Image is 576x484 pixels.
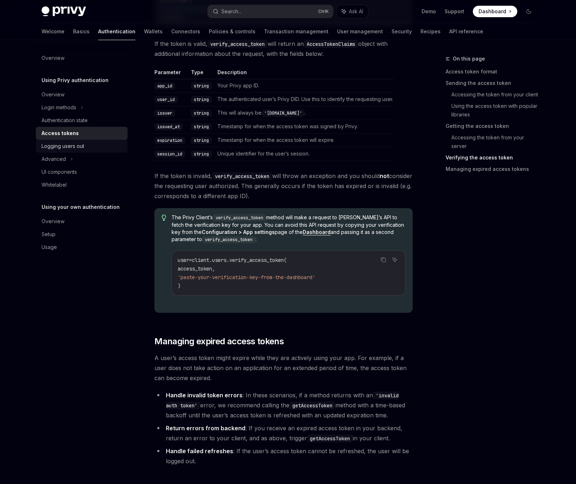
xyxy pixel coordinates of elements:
li: : If you receive an expired access token in your backend, return an error to your client, and as ... [154,423,413,443]
a: Verifying the access token [446,152,540,163]
td: This will always be . [215,106,393,120]
a: Wallets [144,23,163,40]
button: Toggle dark mode [523,6,534,17]
a: Connectors [171,23,200,40]
code: issued_at [154,123,183,130]
a: Welcome [42,23,64,40]
a: Basics [73,23,90,40]
a: Overview [36,52,128,64]
code: '[DOMAIN_NAME]' [261,110,305,117]
div: Access tokens [42,129,79,138]
a: Setup [36,228,128,241]
svg: Tip [162,215,167,221]
code: string [191,123,212,130]
div: Advanced [42,155,66,163]
a: Overview [36,215,128,228]
img: dark logo [42,6,86,16]
a: Getting the access token [446,120,540,132]
span: On this page [453,54,485,63]
a: Policies & controls [209,23,255,40]
a: Support [445,8,464,15]
code: verify_access_token [212,172,272,180]
a: Managing expired access tokens [446,163,540,175]
a: Access token format [446,66,540,77]
strong: Configuration > App settings [202,229,275,235]
code: verify_access_token [207,40,268,48]
a: Accessing the token from your client [451,89,540,100]
a: Access tokens [36,127,128,140]
a: API reference [449,23,483,40]
h5: Using your own authentication [42,203,120,211]
div: Logging users out [42,142,84,150]
span: client.users.verify_access_token( [192,257,287,263]
a: Transaction management [264,23,328,40]
a: Overview [36,88,128,101]
span: Dashboard [479,8,506,15]
span: If the token is valid, will return an object with additional information about the request, with ... [154,39,413,59]
div: Overview [42,217,64,226]
a: Usage [36,241,128,254]
a: User management [337,23,383,40]
code: string [191,110,212,117]
div: Usage [42,243,57,251]
div: Overview [42,54,64,62]
code: expiration [154,137,185,144]
span: If the token is invalid, will throw an exception and you should consider the requesting user auth... [154,171,413,201]
code: verify_access_token [213,214,266,221]
strong: Handle failed refreshes [166,447,233,455]
span: access_token, [178,265,215,272]
code: string [191,137,212,144]
div: Whitelabel [42,181,67,189]
a: Accessing the token from your server [451,132,540,152]
span: user [178,257,189,263]
code: AccessTokenClaims [304,40,358,48]
span: Managing expired access tokens [154,336,284,347]
button: Ask AI [337,5,368,18]
th: Type [188,69,215,79]
code: verify_access_token [202,236,255,243]
div: Login methods [42,103,76,112]
code: user_id [154,96,178,103]
code: string [191,96,212,103]
code: getAccessToken [289,402,335,409]
code: string [191,150,212,158]
a: Dashboard [303,229,331,235]
button: Search...CtrlK [208,5,333,18]
a: Recipes [421,23,441,40]
a: Demo [422,8,436,15]
code: app_id [154,82,175,90]
a: UI components [36,166,128,178]
div: Authentication state [42,116,88,125]
a: Sending the access token [446,77,540,89]
div: Setup [42,230,56,239]
h5: Using Privy authentication [42,76,109,85]
div: Overview [42,90,64,99]
a: Authentication state [36,114,128,127]
td: Timestamp for when the access token was signed by Privy. [215,120,393,133]
span: 'paste-your-verification-key-from-the-dashboard' [178,274,315,281]
code: session_id [154,150,185,158]
span: The Privy Client’s method will make a request to [PERSON_NAME]’s API to fetch the verification ke... [172,214,405,243]
a: Logging users out [36,140,128,153]
strong: not [380,172,389,179]
span: Ask AI [349,8,363,15]
strong: Handle invalid token errors [166,392,243,399]
td: The authenticated user’s Privy DID. Use this to identify the requesting user. [215,92,393,106]
a: Whitelabel [36,178,128,191]
button: Copy the contents from the code block [379,255,388,264]
div: Search... [221,7,241,16]
div: UI components [42,168,77,176]
th: Description [215,69,393,79]
code: string [191,82,212,90]
span: Ctrl K [318,9,329,14]
li: : In these scenarios, if a method returns with an error, we recommend calling the method with a t... [154,390,413,420]
span: A user’s access token might expire while they are actively using your app. For example, if a user... [154,353,413,383]
span: = [189,257,192,263]
code: issuer [154,110,175,117]
span: ) [178,283,181,289]
strong: Return errors from backend [166,425,245,432]
th: Parameter [154,69,188,79]
a: Using the access token with popular libraries [451,100,540,120]
a: Authentication [98,23,135,40]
